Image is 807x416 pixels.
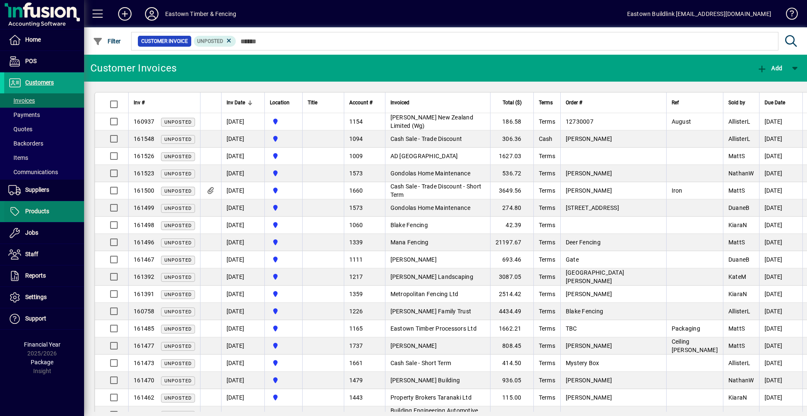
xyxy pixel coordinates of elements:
[755,61,784,76] button: Add
[164,344,192,349] span: Unposted
[270,272,297,281] span: Holyoake St
[134,394,155,401] span: 161462
[25,36,41,43] span: Home
[270,341,297,350] span: Holyoake St
[24,341,61,348] span: Financial Year
[672,98,718,107] div: Ref
[349,256,363,263] span: 1111
[164,361,192,366] span: Unposted
[349,135,363,142] span: 1094
[308,98,339,107] div: Title
[270,134,297,143] span: Holyoake St
[566,308,603,315] span: Blake Fencing
[4,29,84,50] a: Home
[566,98,661,107] div: Order #
[221,113,265,130] td: [DATE]
[4,51,84,72] a: POS
[221,234,265,251] td: [DATE]
[490,372,533,389] td: 936.05
[134,256,155,263] span: 161467
[221,268,265,286] td: [DATE]
[759,286,803,303] td: [DATE]
[4,287,84,308] a: Settings
[759,113,803,130] td: [DATE]
[349,222,363,228] span: 1060
[349,325,363,332] span: 1165
[566,98,582,107] span: Order #
[194,36,236,47] mat-chip: Customer Invoice Status: Unposted
[349,273,363,280] span: 1217
[566,291,612,297] span: [PERSON_NAME]
[539,308,555,315] span: Terms
[539,135,553,142] span: Cash
[134,239,155,246] span: 161496
[349,170,363,177] span: 1573
[539,394,555,401] span: Terms
[539,239,555,246] span: Terms
[25,186,49,193] span: Suppliers
[25,79,54,86] span: Customers
[566,342,612,349] span: [PERSON_NAME]
[4,244,84,265] a: Staff
[566,360,599,366] span: Mystery Box
[164,275,192,280] span: Unposted
[270,117,297,126] span: Holyoake St
[780,2,796,29] a: Knowledge Base
[672,325,700,332] span: Packaging
[390,135,462,142] span: Cash Sale - Trade Discount
[728,98,745,107] span: Sold by
[4,223,84,244] a: Jobs
[759,165,803,182] td: [DATE]
[490,389,533,406] td: 115.00
[221,286,265,303] td: [DATE]
[134,170,155,177] span: 161523
[221,303,265,320] td: [DATE]
[490,113,533,130] td: 186.58
[227,98,245,107] span: Inv Date
[728,135,750,142] span: AllisterL
[757,65,782,72] span: Add
[390,98,409,107] span: Invoiced
[390,273,473,280] span: [PERSON_NAME] Landscaping
[759,268,803,286] td: [DATE]
[8,169,58,175] span: Communications
[672,118,691,125] span: August
[134,98,195,107] div: Inv #
[349,308,363,315] span: 1226
[270,238,297,247] span: Holyoake St
[759,337,803,355] td: [DATE]
[390,239,429,246] span: Mana Fencing
[759,148,803,165] td: [DATE]
[490,251,533,268] td: 693.46
[90,61,177,75] div: Customer Invoices
[728,360,750,366] span: AllisterL
[390,222,428,228] span: Blake Fencing
[4,122,84,136] a: Quotes
[349,360,363,366] span: 1661
[4,201,84,222] a: Products
[672,98,679,107] span: Ref
[503,98,522,107] span: Total ($)
[221,217,265,234] td: [DATE]
[539,118,555,125] span: Terms
[728,118,750,125] span: AllisterL
[759,320,803,337] td: [DATE]
[759,182,803,199] td: [DATE]
[134,308,155,315] span: 160758
[728,153,745,159] span: MattS
[566,170,612,177] span: [PERSON_NAME]
[270,98,297,107] div: Location
[672,338,718,353] span: Ceiling [PERSON_NAME]
[490,130,533,148] td: 306.36
[270,98,290,107] span: Location
[270,358,297,368] span: Holyoake St
[8,140,43,147] span: Backorders
[197,38,223,44] span: Unposted
[221,355,265,372] td: [DATE]
[539,273,555,280] span: Terms
[134,325,155,332] span: 161485
[728,239,745,246] span: MattS
[270,169,297,178] span: Holyoake St
[164,309,192,315] span: Unposted
[4,180,84,201] a: Suppliers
